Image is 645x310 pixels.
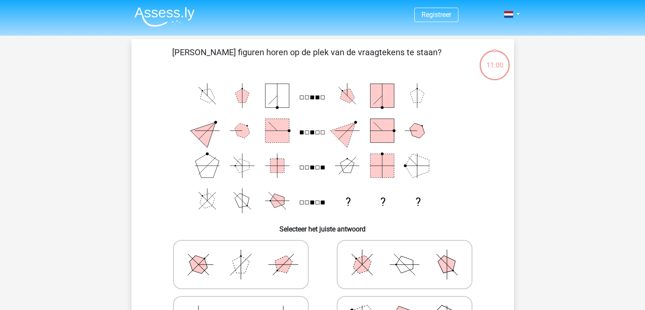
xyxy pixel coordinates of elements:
[145,46,469,71] p: [PERSON_NAME] figuren horen op de plek van de vraagtekens te staan?
[422,11,451,19] a: Registreer
[134,7,195,27] img: Assessly
[145,218,500,233] h6: Selecteer het juiste antwoord
[345,196,350,209] text: ?
[380,196,385,209] text: ?
[415,196,420,209] text: ?
[479,49,511,70] div: 11:00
